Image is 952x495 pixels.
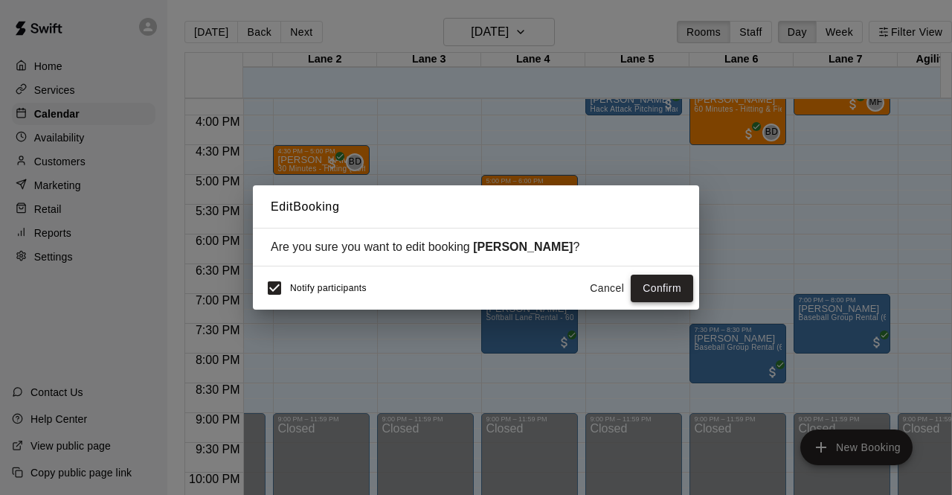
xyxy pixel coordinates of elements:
h2: Edit Booking [253,185,699,229]
div: Are you sure you want to edit booking ? [271,240,681,254]
span: Notify participants [290,284,367,294]
button: Confirm [631,275,693,302]
button: Cancel [583,275,631,302]
strong: [PERSON_NAME] [473,240,573,253]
